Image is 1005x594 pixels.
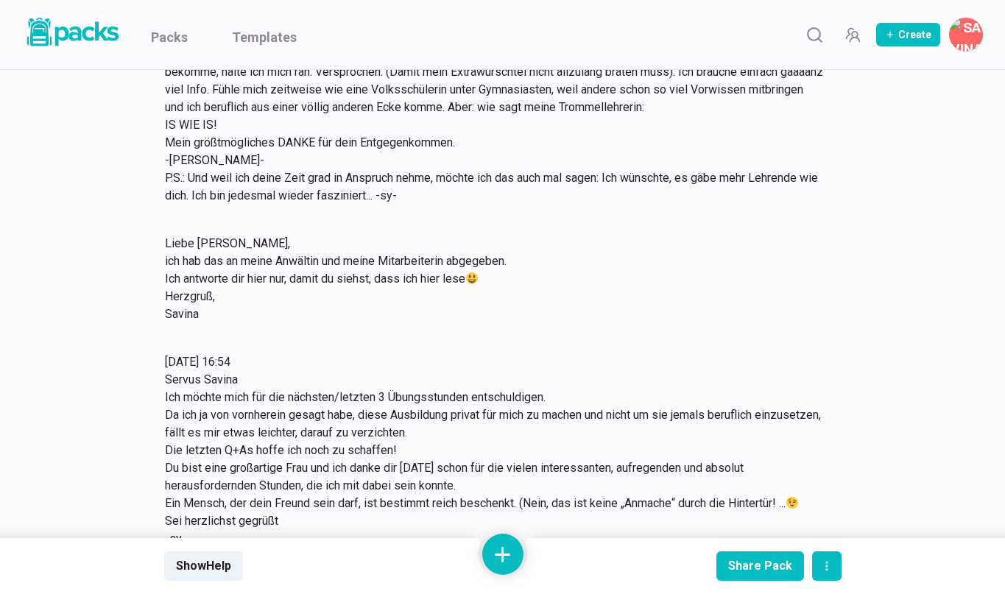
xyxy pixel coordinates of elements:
[22,15,121,54] a: Packs logo
[165,235,823,323] p: Liebe [PERSON_NAME], ich hab das an meine Anwältin und meine Mitarbeiterin abgegeben. Ich antwort...
[812,551,842,581] button: actions
[786,497,798,509] img: 😉
[716,551,804,581] button: Share Pack
[838,20,867,49] button: Manage Team Invites
[164,551,243,581] button: ShowHelp
[949,18,983,52] button: Savina Tilmann
[165,353,823,548] p: [DATE] 16:54 Servus Savina Ich möchte mich für die nächsten/letzten 3 Übungsstunden entschuldigen...
[466,272,478,284] img: 😃
[876,23,940,46] button: Create Pack
[22,15,121,49] img: Packs logo
[800,20,829,49] button: Search
[728,559,792,573] div: Share Pack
